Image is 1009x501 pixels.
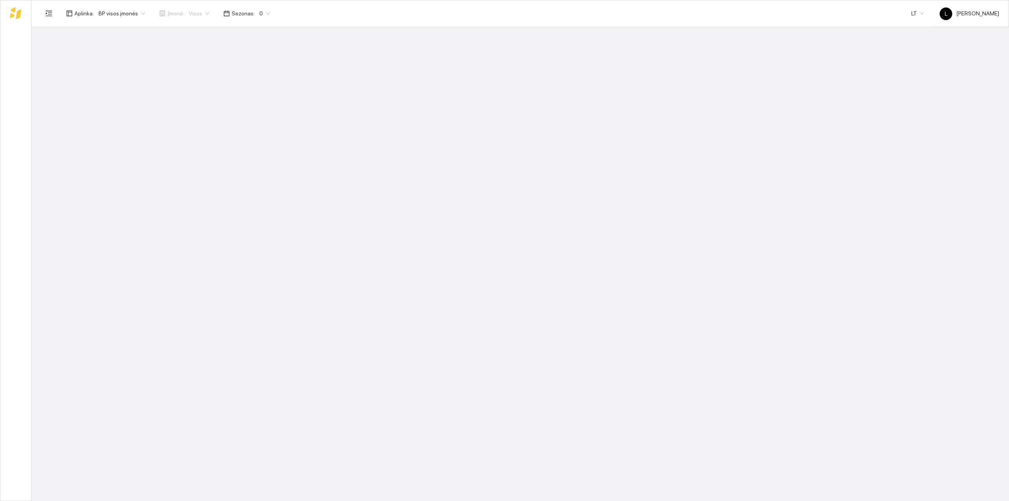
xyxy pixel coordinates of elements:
[74,9,94,18] span: Aplinka :
[232,9,255,18] span: Sezonas :
[159,10,166,17] span: shop
[189,7,209,19] span: Visos
[945,7,948,20] span: L
[940,10,999,17] span: [PERSON_NAME]
[223,10,230,17] span: calendar
[41,6,57,21] button: menu-unfold
[168,9,184,18] span: Įmonė :
[259,7,270,19] span: 0
[45,10,52,17] span: menu-unfold
[66,10,73,17] span: layout
[99,7,145,19] span: BP visos įmonės
[911,7,924,19] span: LT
